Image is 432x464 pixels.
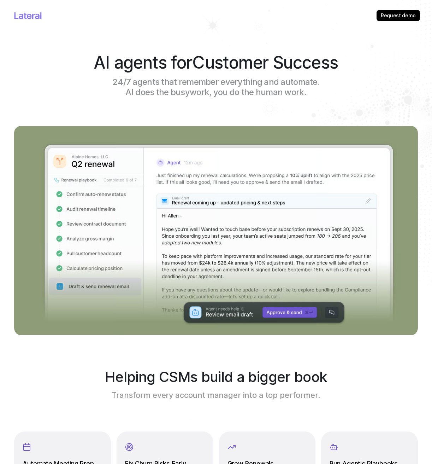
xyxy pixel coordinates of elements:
[88,390,344,400] p: Transform every account manager into a top performer.
[14,12,42,19] a: Logo
[192,52,338,73] span: Customer Success
[381,12,416,19] p: Request demo
[377,10,420,21] button: Request demo
[94,52,192,73] span: AI agents for
[103,77,329,98] h1: 24/7 agents that remember everything and automate. AI does the busywork, you do the human work.
[105,369,327,385] p: Helping CSMs build a bigger book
